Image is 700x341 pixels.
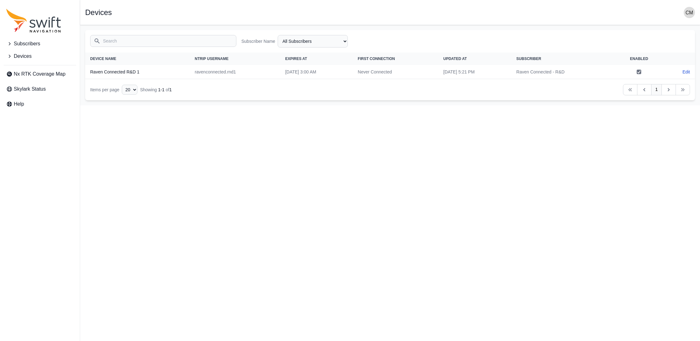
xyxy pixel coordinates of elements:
[190,65,280,79] td: ravenconnected.rnd1
[85,53,190,65] th: Device Name
[85,79,695,100] nav: Table navigation
[14,53,32,60] span: Devices
[285,57,307,61] span: Expires At
[190,53,280,65] th: NTRIP Username
[14,70,65,78] span: Nx RTK Coverage Map
[278,35,348,48] select: Subscriber
[353,65,438,79] td: Never Connected
[4,68,76,80] a: Nx RTK Coverage Map
[651,84,662,95] a: 1
[14,85,46,93] span: Skylark Status
[4,38,76,50] button: Subscribers
[4,83,76,95] a: Skylark Status
[358,57,395,61] span: First Connection
[85,65,190,79] th: Raven Connected R&D 1
[90,35,236,47] input: Search
[140,87,172,93] div: Showing of
[614,53,664,65] th: Enabled
[122,85,137,95] select: Display Limit
[511,65,614,79] td: Raven Connected - R&D
[443,57,467,61] span: Updated At
[14,100,24,108] span: Help
[241,38,275,44] label: Subscriber Name
[90,87,119,92] span: Items per page
[511,53,614,65] th: Subscriber
[14,40,40,48] span: Subscribers
[169,87,172,92] span: 1
[684,7,695,18] img: user photo
[4,98,76,110] a: Help
[682,69,690,75] a: Edit
[438,65,511,79] td: [DATE] 5:21 PM
[158,87,164,92] span: 1 - 1
[4,50,76,63] button: Devices
[85,9,112,16] h1: Devices
[280,65,353,79] td: [DATE] 3:00 AM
